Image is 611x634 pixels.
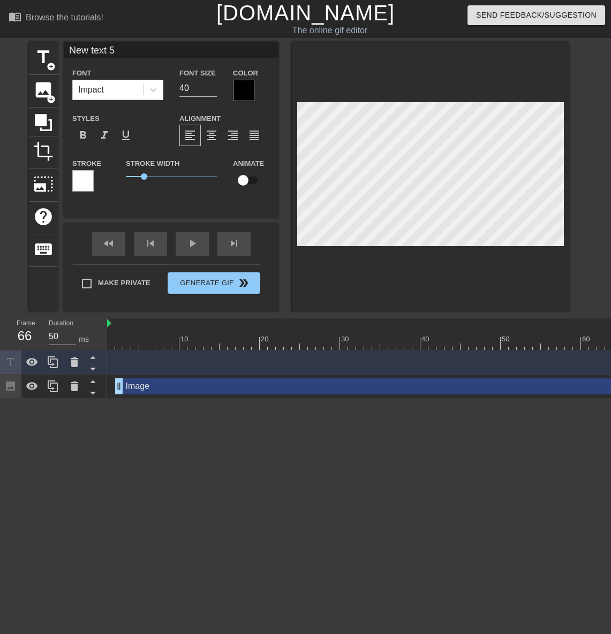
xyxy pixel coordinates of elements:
div: Frame [9,318,41,349]
div: 20 [261,334,270,345]
div: 60 [582,334,592,345]
div: The online gif editor [209,24,450,37]
div: Browse the tutorials! [26,13,103,22]
span: double_arrow [237,277,250,289]
label: Styles [72,113,100,124]
span: format_bold [77,129,89,142]
span: image [33,80,54,100]
div: 30 [341,334,351,345]
button: Generate Gif [168,272,260,294]
span: fast_rewind [102,237,115,250]
span: menu_book [9,10,21,23]
span: add_circle [47,62,56,71]
label: Stroke Width [126,158,179,169]
div: ms [79,334,89,345]
span: skip_previous [144,237,157,250]
div: 50 [502,334,511,345]
span: photo_size_select_large [33,174,54,194]
label: Font Size [179,68,216,79]
span: add_circle [47,95,56,104]
label: Animate [233,158,264,169]
div: 66 [17,326,33,346]
span: format_underline [119,129,132,142]
span: help [33,207,54,227]
button: Send Feedback/Suggestion [467,5,605,25]
span: format_align_right [227,129,239,142]
label: Duration [49,320,73,327]
span: skip_next [228,237,240,250]
label: Font [72,68,91,79]
label: Stroke [72,158,101,169]
label: Alignment [179,113,221,124]
a: [DOMAIN_NAME] [216,1,395,25]
span: keyboard [33,239,54,259]
label: Color [233,68,258,79]
span: format_align_left [184,129,197,142]
span: play_arrow [186,237,199,250]
div: 40 [421,334,431,345]
span: Generate Gif [172,277,256,289]
span: crop [33,141,54,162]
span: format_italic [98,129,111,142]
span: format_align_justify [248,129,261,142]
div: Impact [78,83,104,96]
span: Send Feedback/Suggestion [476,9,597,22]
span: drag_handle [114,381,124,392]
div: 10 [180,334,190,345]
a: Browse the tutorials! [9,10,103,27]
span: title [33,47,54,67]
span: format_align_center [205,129,218,142]
span: Make Private [98,278,150,288]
